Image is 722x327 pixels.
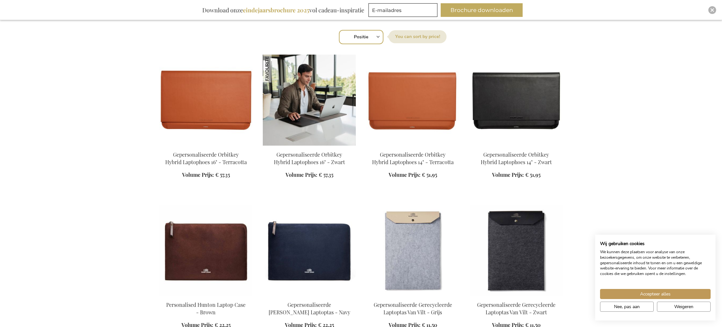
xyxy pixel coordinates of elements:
a: Gepersonaliseerde Gerecycleerde Laptoptas Van Vilt - Grijs [374,301,452,316]
img: Personalised Hunton Laptop Case - Brown [159,205,252,296]
img: Personalised Orbitkey Hybrid Laptop Sleeve 14" - Terracotta [366,55,459,146]
img: Personalised Recycled Felt Laptop Case - Black [470,205,563,296]
a: Personalised Hunton Laptop Case - Navy [263,293,356,299]
span: € 51,95 [422,171,437,178]
a: Volume Prijs: € 51,95 [389,171,437,179]
span: Nee, pas aan [614,303,640,310]
input: E-mailadres [368,3,437,17]
a: Volume Prijs: € 57,35 [182,171,230,179]
button: Brochure downloaden [441,3,523,17]
img: Personalised Orbitkey Hybrid Laptop Sleeve 14" - Black [470,55,563,146]
button: Alle cookies weigeren [657,302,711,312]
a: Gepersonaliseerde Orbitkey Hybrid Laptophoes 14" - Terracotta [372,151,454,165]
a: Volume Prijs: € 51,95 [492,171,541,179]
span: € 51,95 [525,171,541,178]
span: Volume Prijs: [492,171,524,178]
a: Personalised Orbitkey Hybrid Laptop Sleeve 16" - Terracotta [159,143,252,149]
div: Close [708,6,716,14]
span: Weigeren [674,303,693,310]
a: Gepersonaliseerde [PERSON_NAME] Laptoptas - Navy [269,301,350,316]
span: € 57,35 [215,171,230,178]
p: We kunnen deze plaatsen voor analyse van onze bezoekersgegevens, om onze website te verbeteren, g... [600,249,711,277]
img: Close [710,8,714,12]
a: Personalised Orbitkey Hybrid Laptop Sleeve 14" - Terracotta [366,143,459,149]
a: Personalised Recycled Felt Laptop Case - Grey [366,293,459,299]
button: Pas cookie voorkeuren aan [600,302,654,312]
b: eindejaarsbrochure 2025 [243,6,309,14]
button: Accepteer alle cookies [600,289,711,299]
a: Gepersonaliseerde Orbitkey Hybrid Laptophoes 14" - Zwart [481,151,552,165]
a: Gepersonaliseerde Gerecycleerde Laptoptas Van Vilt - Zwart [477,301,555,316]
span: Volume Prijs: [182,171,214,178]
img: Gepersonaliseerde Orbitkey Hybrid Laptophoes 16 [263,55,356,146]
div: Download onze vol cadeau-inspiratie [199,3,367,17]
img: Personalised Orbitkey Hybrid Laptop Sleeve 16" - Terracotta [159,55,252,146]
span: Accepteer alles [640,291,671,297]
form: marketing offers and promotions [368,3,439,19]
h2: Wij gebruiken cookies [600,241,711,247]
a: Gepersonaliseerde Orbitkey Hybrid Laptophoes 16" - Terracotta [165,151,247,165]
img: Personalised Recycled Felt Laptop Case - Grey [366,205,459,296]
a: Personalised Orbitkey Hybrid Laptop Sleeve 14" - Black [470,143,563,149]
img: Personalised Hunton Laptop Case - Navy [263,205,356,296]
a: Personalised Recycled Felt Laptop Case - Black [470,293,563,299]
a: Personalised Hunton Laptop Case - Brown [166,301,246,316]
span: Volume Prijs: [389,171,421,178]
img: Gepersonaliseerde Orbitkey Hybrid Laptophoes 16" - Zwart [263,55,291,83]
label: Sorteer op [389,30,447,43]
a: Personalised Hunton Laptop Case - Brown [159,293,252,299]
